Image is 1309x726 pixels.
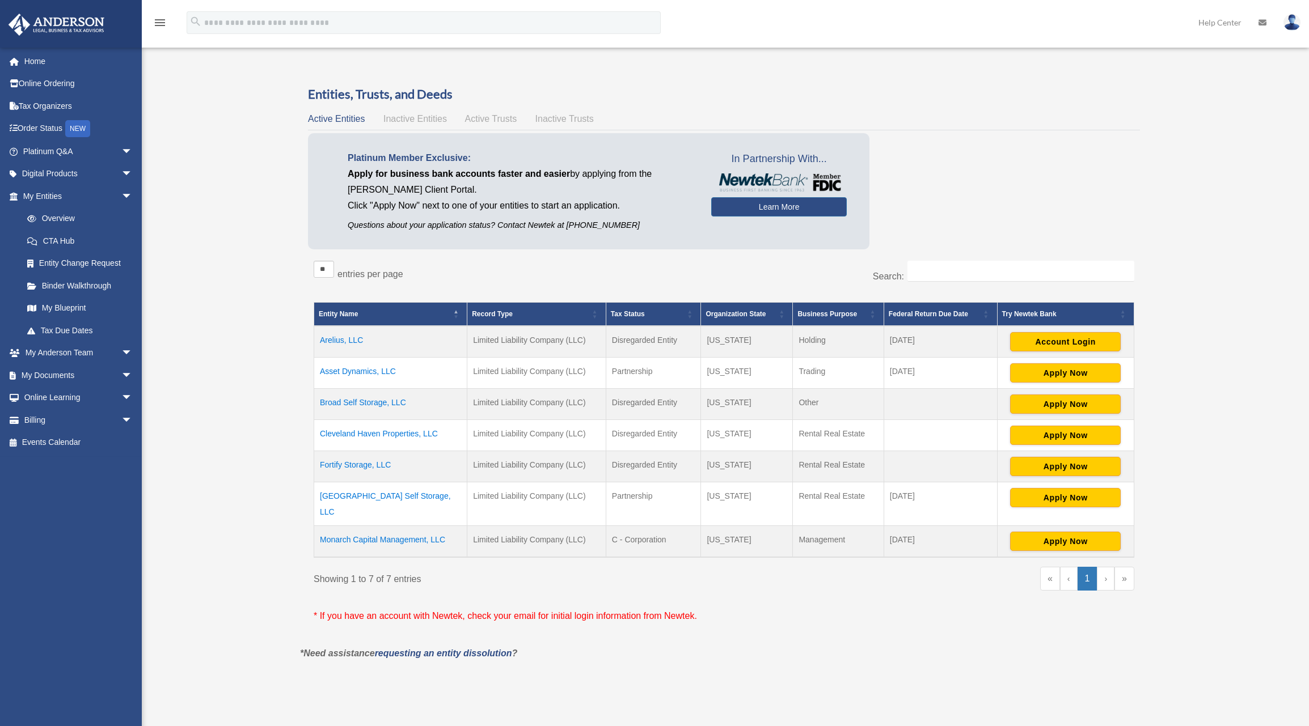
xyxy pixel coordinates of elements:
[121,364,144,387] span: arrow_drop_down
[1002,307,1117,321] div: Try Newtek Bank
[348,150,694,166] p: Platinum Member Exclusive:
[606,303,701,326] th: Tax Status: Activate to sort
[701,451,793,482] td: [US_STATE]
[8,140,150,163] a: Platinum Q&Aarrow_drop_down
[1114,567,1134,591] a: Last
[383,114,447,124] span: Inactive Entities
[793,420,884,451] td: Rental Real Estate
[314,358,467,389] td: Asset Dynamics, LLC
[467,358,606,389] td: Limited Liability Company (LLC)
[121,185,144,208] span: arrow_drop_down
[711,150,847,168] span: In Partnership With...
[348,166,694,198] p: by applying from the [PERSON_NAME] Client Portal.
[606,526,701,558] td: C - Corporation
[121,163,144,186] span: arrow_drop_down
[467,420,606,451] td: Limited Liability Company (LLC)
[308,86,1140,103] h3: Entities, Trusts, and Deeds
[121,387,144,410] span: arrow_drop_down
[348,169,570,179] span: Apply for business bank accounts faster and easier
[314,389,467,420] td: Broad Self Storage, LLC
[16,319,144,342] a: Tax Due Dates
[375,648,512,658] a: requesting an entity dissolution
[300,648,517,658] em: *Need assistance ?
[793,303,884,326] th: Business Purpose: Activate to sort
[1010,457,1121,476] button: Apply Now
[701,482,793,526] td: [US_STATE]
[606,420,701,451] td: Disregarded Entity
[8,95,150,117] a: Tax Organizers
[606,451,701,482] td: Disregarded Entity
[797,310,857,318] span: Business Purpose
[884,482,997,526] td: [DATE]
[16,207,138,230] a: Overview
[467,526,606,558] td: Limited Liability Company (LLC)
[319,310,358,318] span: Entity Name
[889,310,968,318] span: Federal Return Due Date
[884,326,997,358] td: [DATE]
[314,326,467,358] td: Arelius, LLC
[467,303,606,326] th: Record Type: Activate to sort
[793,526,884,558] td: Management
[467,389,606,420] td: Limited Liability Company (LLC)
[701,526,793,558] td: [US_STATE]
[314,303,467,326] th: Entity Name: Activate to invert sorting
[606,358,701,389] td: Partnership
[314,608,1134,624] p: * If you have an account with Newtek, check your email for initial login information from Newtek.
[16,230,144,252] a: CTA Hub
[701,358,793,389] td: [US_STATE]
[189,15,202,28] i: search
[8,409,150,431] a: Billingarrow_drop_down
[314,482,467,526] td: [GEOGRAPHIC_DATA] Self Storage, LLC
[1010,532,1121,551] button: Apply Now
[1010,363,1121,383] button: Apply Now
[1283,14,1300,31] img: User Pic
[701,389,793,420] td: [US_STATE]
[793,358,884,389] td: Trading
[1097,567,1114,591] a: Next
[8,117,150,141] a: Order StatusNEW
[8,387,150,409] a: Online Learningarrow_drop_down
[467,482,606,526] td: Limited Liability Company (LLC)
[1040,567,1060,591] a: First
[8,342,150,364] a: My Anderson Teamarrow_drop_down
[465,114,517,124] span: Active Trusts
[8,364,150,387] a: My Documentsarrow_drop_down
[1010,426,1121,445] button: Apply Now
[706,310,766,318] span: Organization State
[1060,567,1078,591] a: Previous
[467,451,606,482] td: Limited Liability Company (LLC)
[535,114,594,124] span: Inactive Trusts
[314,451,467,482] td: Fortify Storage, LLC
[711,197,847,216] a: Learn More
[8,185,144,207] a: My Entitiesarrow_drop_down
[793,451,884,482] td: Rental Real Estate
[1010,488,1121,507] button: Apply Now
[717,173,841,192] img: NewtekBankLogoSM.png
[701,420,793,451] td: [US_STATE]
[5,14,108,36] img: Anderson Advisors Platinum Portal
[1010,337,1121,346] a: Account Login
[884,303,997,326] th: Federal Return Due Date: Activate to sort
[153,20,167,29] a: menu
[701,303,793,326] th: Organization State: Activate to sort
[884,358,997,389] td: [DATE]
[308,114,365,124] span: Active Entities
[997,303,1134,326] th: Try Newtek Bank : Activate to sort
[314,526,467,558] td: Monarch Capital Management, LLC
[65,120,90,137] div: NEW
[121,140,144,163] span: arrow_drop_down
[314,567,716,587] div: Showing 1 to 7 of 7 entries
[611,310,645,318] span: Tax Status
[884,526,997,558] td: [DATE]
[8,163,150,185] a: Digital Productsarrow_drop_down
[472,310,513,318] span: Record Type
[121,409,144,432] span: arrow_drop_down
[153,16,167,29] i: menu
[793,389,884,420] td: Other
[606,482,701,526] td: Partnership
[348,198,694,214] p: Click "Apply Now" next to one of your entities to start an application.
[1010,332,1121,351] button: Account Login
[606,389,701,420] td: Disregarded Entity
[8,431,150,454] a: Events Calendar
